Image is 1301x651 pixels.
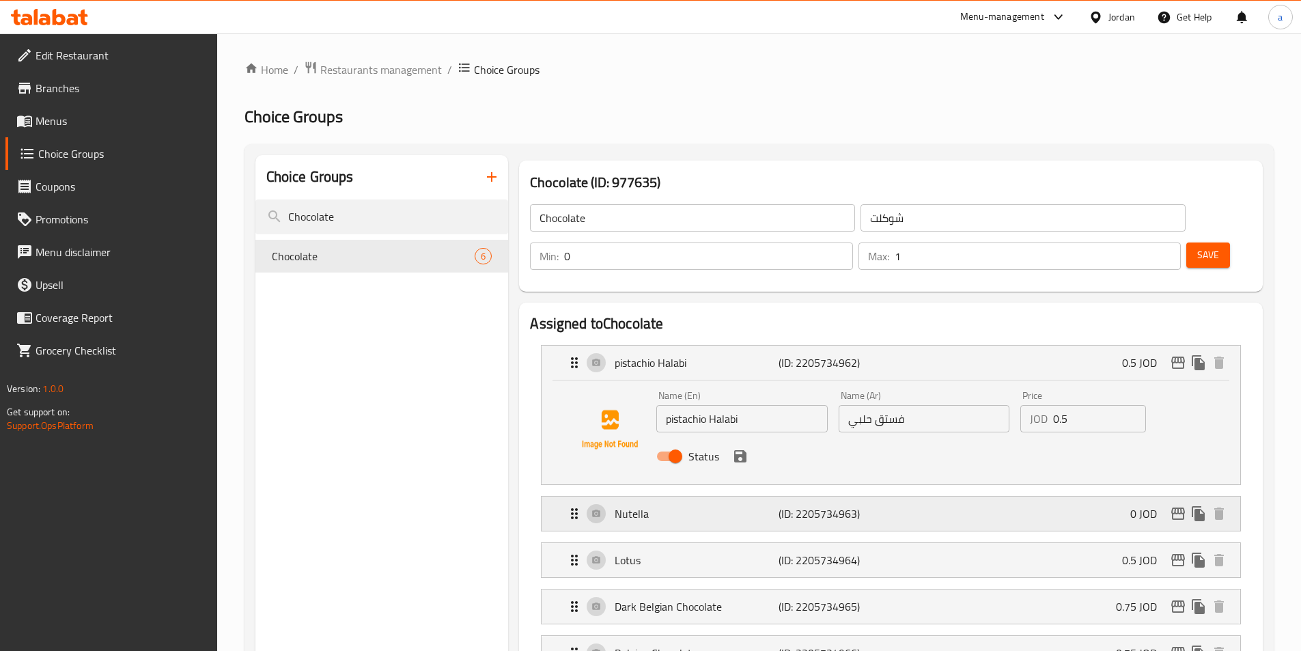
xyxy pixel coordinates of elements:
[1122,355,1168,371] p: 0.5 JOD
[530,314,1252,334] h2: Assigned to Chocolate
[1168,352,1188,373] button: edit
[1188,503,1209,524] button: duplicate
[5,72,217,105] a: Branches
[1188,352,1209,373] button: duplicate
[1168,550,1188,570] button: edit
[779,355,888,371] p: (ID: 2205734962)
[5,39,217,72] a: Edit Restaurant
[474,61,540,78] span: Choice Groups
[1197,247,1219,264] span: Save
[542,543,1240,577] div: Expand
[530,171,1252,193] h3: Chocolate (ID: 977635)
[530,583,1252,630] li: Expand
[542,590,1240,624] div: Expand
[1030,411,1048,427] p: JOD
[42,380,64,398] span: 1.0.0
[36,178,206,195] span: Coupons
[1209,352,1229,373] button: delete
[530,537,1252,583] li: Expand
[542,346,1240,380] div: Expand
[615,355,778,371] p: pistachio Halabi
[615,505,778,522] p: Nutella
[1168,596,1188,617] button: edit
[475,250,491,263] span: 6
[38,146,206,162] span: Choice Groups
[7,417,94,434] a: Support.OpsPlatform
[1168,503,1188,524] button: edit
[255,199,509,234] input: search
[1186,243,1230,268] button: Save
[1209,596,1229,617] button: delete
[244,61,288,78] a: Home
[779,505,888,522] p: (ID: 2205734963)
[244,101,343,132] span: Choice Groups
[530,490,1252,537] li: Expand
[779,552,888,568] p: (ID: 2205734964)
[1130,505,1168,522] p: 0 JOD
[244,61,1274,79] nav: breadcrumb
[1122,552,1168,568] p: 0.5 JOD
[5,170,217,203] a: Coupons
[1209,503,1229,524] button: delete
[5,203,217,236] a: Promotions
[839,405,1009,432] input: Enter name Ar
[7,403,70,421] span: Get support on:
[1209,550,1229,570] button: delete
[255,240,509,273] div: Chocolate6
[542,497,1240,531] div: Expand
[530,340,1252,490] li: Expandpistachio HalabiName (En)Name (Ar)PriceJODStatussave
[540,248,559,264] p: Min:
[1053,405,1146,432] input: Please enter price
[36,113,206,129] span: Menus
[730,446,751,467] button: save
[5,137,217,170] a: Choice Groups
[656,405,827,432] input: Enter name En
[1116,598,1168,615] p: 0.75 JOD
[304,61,442,79] a: Restaurants management
[1108,10,1135,25] div: Jordan
[36,211,206,227] span: Promotions
[868,248,889,264] p: Max:
[294,61,298,78] li: /
[272,248,475,264] span: Chocolate
[5,268,217,301] a: Upsell
[615,598,778,615] p: Dark Belgian Chocolate
[36,342,206,359] span: Grocery Checklist
[779,598,888,615] p: (ID: 2205734965)
[5,334,217,367] a: Grocery Checklist
[1188,596,1209,617] button: duplicate
[266,167,354,187] h2: Choice Groups
[688,448,719,465] span: Status
[566,386,654,473] img: pistachio Halabi
[36,309,206,326] span: Coverage Report
[1278,10,1283,25] span: a
[615,552,778,568] p: Lotus
[1188,550,1209,570] button: duplicate
[960,9,1044,25] div: Menu-management
[36,80,206,96] span: Branches
[5,105,217,137] a: Menus
[447,61,452,78] li: /
[36,277,206,293] span: Upsell
[320,61,442,78] span: Restaurants management
[5,301,217,334] a: Coverage Report
[36,244,206,260] span: Menu disclaimer
[7,380,40,398] span: Version:
[36,47,206,64] span: Edit Restaurant
[5,236,217,268] a: Menu disclaimer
